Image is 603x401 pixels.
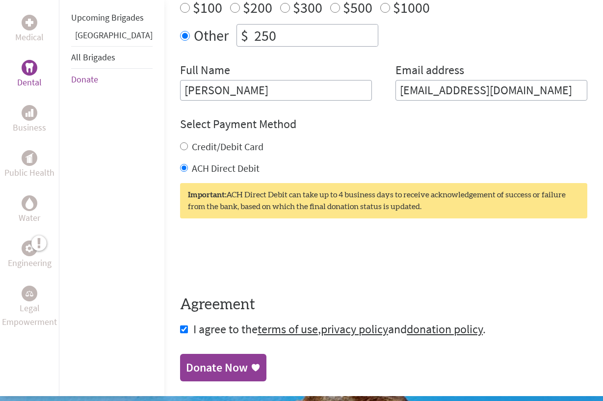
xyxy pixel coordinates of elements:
a: All Brigades [71,52,115,63]
input: Your Email [395,80,587,101]
p: Water [19,211,40,225]
label: Credit/Debit Card [192,140,263,153]
div: ACH Direct Debit can take up to 4 business days to receive acknowledgement of success or failure ... [180,183,587,218]
strong: Important: [188,191,226,199]
a: [GEOGRAPHIC_DATA] [75,29,153,41]
a: MedicalMedical [15,15,44,44]
h4: Agreement [180,296,587,314]
span: I agree to the , and . [193,321,486,337]
img: Public Health [26,153,33,163]
li: All Brigades [71,46,153,69]
a: privacy policy [321,321,388,337]
a: Public HealthPublic Health [4,150,54,180]
a: Donate [71,74,98,85]
a: Donate Now [180,354,266,381]
label: ACH Direct Debit [192,162,260,174]
img: Dental [26,63,33,72]
li: Panama [71,28,153,46]
div: Engineering [22,241,37,256]
img: Legal Empowerment [26,291,33,296]
p: Engineering [8,256,52,270]
div: $ [237,25,252,46]
a: BusinessBusiness [13,105,46,134]
label: Other [194,24,229,47]
p: Legal Empowerment [2,301,57,329]
div: Donate Now [186,360,248,375]
a: WaterWater [19,195,40,225]
iframe: reCAPTCHA [180,238,329,276]
a: DentalDental [17,60,42,89]
div: Legal Empowerment [22,286,37,301]
input: Enter Full Name [180,80,372,101]
a: terms of use [258,321,318,337]
div: Dental [22,60,37,76]
p: Public Health [4,166,54,180]
h4: Select Payment Method [180,116,587,132]
img: Business [26,109,33,117]
a: donation policy [407,321,483,337]
img: Engineering [26,244,33,252]
a: EngineeringEngineering [8,241,52,270]
label: Email address [395,62,464,80]
p: Dental [17,76,42,89]
li: Donate [71,69,153,90]
input: Enter Amount [252,25,378,46]
a: Legal EmpowermentLegal Empowerment [2,286,57,329]
p: Business [13,121,46,134]
div: Water [22,195,37,211]
div: Business [22,105,37,121]
div: Medical [22,15,37,30]
a: Upcoming Brigades [71,12,144,23]
p: Medical [15,30,44,44]
div: Public Health [22,150,37,166]
li: Upcoming Brigades [71,7,153,28]
img: Medical [26,19,33,27]
label: Full Name [180,62,230,80]
img: Water [26,197,33,209]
